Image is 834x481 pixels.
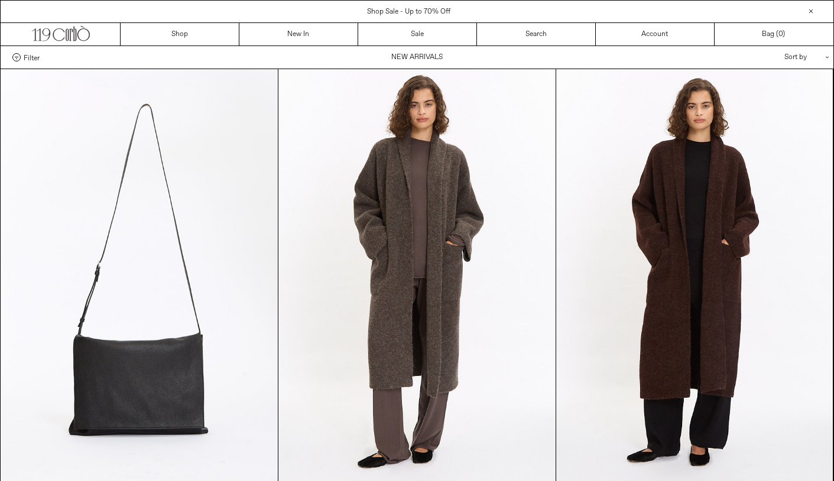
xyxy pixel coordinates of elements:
a: Shop Sale - Up to 70% Off [367,7,450,17]
a: Sale [358,23,477,45]
a: Bag () [715,23,833,45]
a: Account [596,23,715,45]
a: New In [239,23,358,45]
span: 0 [778,30,783,39]
span: Filter [24,53,40,61]
span: ) [778,29,785,40]
div: Sort by [715,46,822,69]
a: Search [477,23,596,45]
a: Shop [121,23,239,45]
